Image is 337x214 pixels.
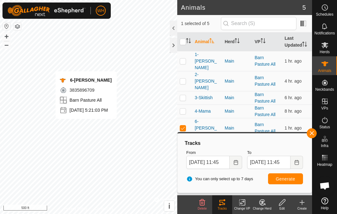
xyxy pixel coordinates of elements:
div: Change Herd [252,206,272,211]
span: Help [321,206,329,210]
a: Barn Pasture All [255,122,276,134]
a: Barn Pasture All [255,92,276,104]
a: Barn Pasture All [255,75,276,87]
span: 6-[PERSON_NAME] [70,78,112,83]
span: 2-[PERSON_NAME] [195,71,220,91]
button: Choose Date [291,156,303,169]
span: 1-[PERSON_NAME] [195,51,220,71]
h2: Animals [181,4,302,11]
span: 3-Skittish [195,94,213,101]
th: Last Updated [282,33,312,51]
label: To [247,150,303,156]
span: Animals [318,69,331,73]
p-sorticon: Activate to sort [261,39,266,44]
div: Main [225,94,250,101]
a: Barn Pasture All [255,55,276,67]
span: Sep 29, 2025 at 3:31 AM [285,109,302,114]
div: Edit [272,206,292,211]
button: Map Layers [14,23,21,30]
span: 6-[PERSON_NAME] [195,118,220,138]
th: Animal [192,33,222,51]
div: Main [225,125,250,131]
span: Sep 29, 2025 at 7:11 AM [285,79,302,84]
img: Gallagher Logo [7,5,85,16]
div: Create [292,206,312,211]
p-sorticon: Activate to sort [302,43,307,48]
div: Main [225,78,250,84]
div: Barn Pasture All [60,96,112,104]
div: Change VP [232,206,252,211]
span: VPs [321,106,328,110]
div: 3835896709 [60,86,112,94]
div: [DATE] 5:21:03 PM [60,106,112,114]
span: Infra [321,144,328,148]
th: Herd [222,33,252,51]
p-sorticon: Activate to sort [186,39,191,44]
a: Help [312,195,337,212]
input: Search (S) [221,17,296,30]
span: 1 selected of 5 [181,20,221,27]
div: Tracks [212,206,232,211]
a: Contact Us [95,206,113,211]
button: – [3,41,10,48]
a: Privacy Policy [64,206,87,211]
span: Neckbands [315,88,334,91]
span: Sep 29, 2025 at 5:41 AM [285,95,302,100]
label: From [186,150,242,156]
div: Main [225,108,250,115]
span: Delete [198,207,207,210]
button: Reset Map [3,23,10,30]
span: i [168,202,170,210]
span: Sep 29, 2025 at 10:11 AM [285,125,302,130]
div: Open chat [315,176,334,195]
span: Sep 29, 2025 at 10:11 AM [285,59,302,64]
span: Notifications [315,31,335,35]
span: Status [319,125,330,129]
span: Schedules [316,13,333,16]
span: Herds [320,50,330,54]
th: VP [252,33,282,51]
p-sorticon: Activate to sort [235,39,240,44]
p-sorticon: Activate to sort [209,39,214,44]
a: Barn Pasture All [255,105,276,117]
button: Generate [268,173,303,184]
span: Generate [276,176,295,181]
button: Choose Date [230,156,242,169]
span: Heatmap [317,163,332,166]
span: 5 [302,3,306,12]
span: You can only select up to 7 days [186,176,253,182]
button: + [3,33,10,40]
div: Main [225,58,250,64]
div: Tracks [184,140,305,147]
span: WH [97,8,104,14]
span: 4-Mama [195,108,211,115]
button: i [164,201,174,211]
